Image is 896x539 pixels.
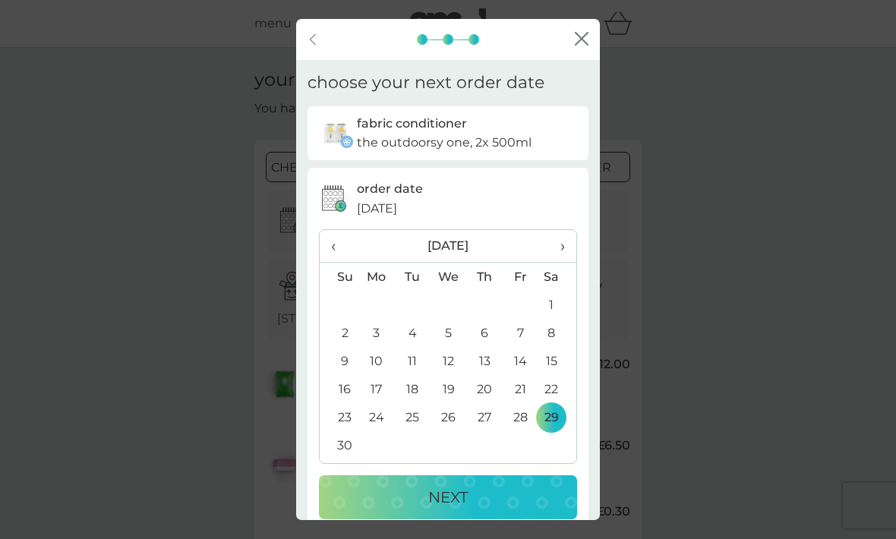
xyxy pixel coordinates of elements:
td: 16 [320,375,358,403]
td: 23 [320,403,358,431]
td: 25 [395,403,431,431]
td: 1 [538,291,576,319]
p: NEXT [428,485,468,509]
td: 11 [395,347,431,375]
td: 7 [503,319,538,347]
th: Tu [395,263,431,292]
button: NEXT [319,475,577,519]
td: 24 [358,403,395,431]
td: 26 [431,403,467,431]
span: [DATE] [357,199,397,219]
th: [DATE] [358,230,538,263]
td: 27 [467,403,503,431]
img: fabric conditioner [319,116,353,150]
th: Mo [358,263,395,292]
h2: choose your next order date [308,71,544,95]
td: 13 [467,347,503,375]
td: 19 [431,375,467,403]
p: the outdoorsy one, 2x 500ml [357,133,532,153]
td: 17 [358,375,395,403]
td: 20 [467,375,503,403]
span: ‹ [331,230,347,262]
td: 22 [538,375,576,403]
th: Fr [503,263,538,292]
td: 3 [358,319,395,347]
td: 21 [503,375,538,403]
td: 18 [395,375,431,403]
td: 10 [358,347,395,375]
td: 6 [467,319,503,347]
th: Su [320,263,358,292]
td: 30 [320,431,358,459]
th: We [431,263,467,292]
td: 28 [503,403,538,431]
th: Th [467,263,503,292]
span: › [550,230,565,262]
td: 8 [538,319,576,347]
p: order date [357,179,423,199]
td: 5 [431,319,467,347]
p: fabric conditioner [357,114,467,134]
td: 15 [538,347,576,375]
button: close [575,32,588,48]
th: Sa [538,263,576,292]
td: 4 [395,319,431,347]
td: 14 [503,347,538,375]
td: 12 [431,347,467,375]
td: 9 [320,347,358,375]
td: 29 [538,403,576,431]
td: 2 [320,319,358,347]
